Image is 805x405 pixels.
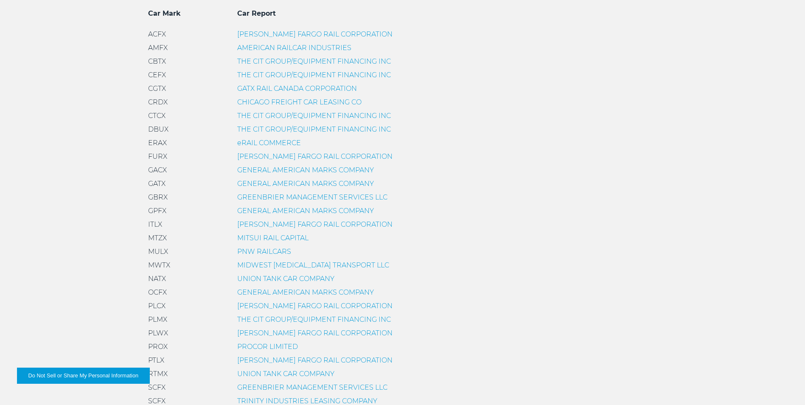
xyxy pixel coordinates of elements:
[237,57,391,65] a: THE CIT GROUP/EQUIPMENT FINANCING INC
[237,275,334,283] a: UNION TANK CAR COMPANY
[148,275,166,283] span: NATX
[148,71,166,79] span: CEFX
[237,370,334,378] a: UNION TANK CAR COMPANY
[237,125,391,133] a: THE CIT GROUP/EQUIPMENT FINANCING INC
[237,234,309,242] a: MITSUI RAIL CAPITAL
[148,329,168,337] span: PLWX
[17,368,150,384] button: Do Not Sell or Share My Personal Information
[237,356,393,364] a: [PERSON_NAME] FARGO RAIL CORPORATION
[148,9,181,17] span: Car Mark
[237,30,393,38] a: [PERSON_NAME] FARGO RAIL CORPORATION
[237,152,393,160] a: [PERSON_NAME] FARGO RAIL CORPORATION
[148,180,165,188] span: GATX
[148,343,168,351] span: PROX
[237,220,393,228] a: [PERSON_NAME] FARGO RAIL CORPORATION
[148,220,162,228] span: ITLX
[148,125,168,133] span: DBUX
[148,234,167,242] span: MTZX
[148,247,168,256] span: MULX
[237,302,393,310] a: [PERSON_NAME] FARGO RAIL CORPORATION
[763,364,805,405] iframe: Chat Widget
[148,84,166,93] span: CGTX
[237,166,374,174] a: GENERAL AMERICAN MARKS COMPANY
[148,302,165,310] span: PLCX
[148,288,167,296] span: OCFX
[237,329,393,337] a: [PERSON_NAME] FARGO RAIL CORPORATION
[148,30,166,38] span: ACFX
[237,139,301,147] a: eRAIL COMMERCE
[237,247,291,256] a: PNW RAILCARS
[237,98,362,106] a: CHICAGO FREIGHT CAR LEASING CO
[148,383,165,391] span: SCFX
[237,288,374,296] a: GENERAL AMERICAN MARKS COMPANY
[237,84,357,93] a: GATX RAIL CANADA CORPORATION
[237,44,351,52] a: AMERICAN RAILCAR INDUSTRIES
[148,356,164,364] span: PTLX
[237,207,374,215] a: GENERAL AMERICAN MARKS COMPANY
[148,166,167,174] span: GACX
[237,180,374,188] a: GENERAL AMERICAN MARKS COMPANY
[148,152,167,160] span: FURX
[237,315,391,323] a: THE CIT GROUP/EQUIPMENT FINANCING INC
[237,9,276,17] span: Car Report
[237,193,387,201] a: GREENBRIER MANAGEMENT SERVICES LLC
[148,193,168,201] span: GBRX
[148,397,165,405] span: SCFX
[148,98,168,106] span: CRDX
[148,112,165,120] span: CTCX
[237,343,298,351] a: PROCOR LIMITED
[148,261,170,269] span: MWTX
[148,44,168,52] span: AMFX
[237,397,377,405] a: TRINITY INDUSTRIES LEASING COMPANY
[237,261,389,269] a: MIDWEST [MEDICAL_DATA] TRANSPORT LLC
[237,71,391,79] a: THE CIT GROUP/EQUIPMENT FINANCING INC
[148,139,167,147] span: ERAX
[148,57,166,65] span: CBTX
[148,315,167,323] span: PLMX
[148,370,168,378] span: RTMX
[148,207,166,215] span: GPFX
[237,383,387,391] a: GREENBRIER MANAGEMENT SERVICES LLC
[237,112,391,120] a: THE CIT GROUP/EQUIPMENT FINANCING INC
